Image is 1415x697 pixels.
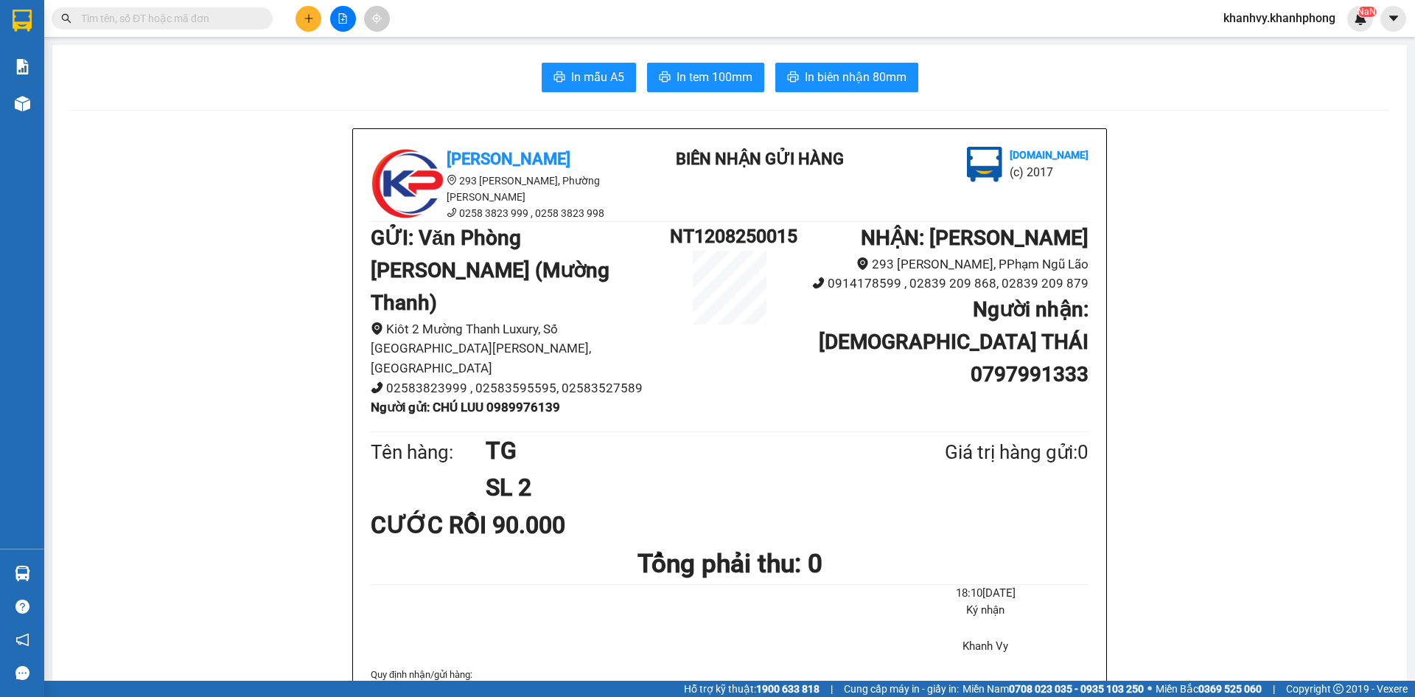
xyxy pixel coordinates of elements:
span: notification [15,633,29,647]
span: printer [787,71,799,85]
b: NHẬN : [PERSON_NAME] [861,226,1089,250]
input: Tìm tên, số ĐT hoặc mã đơn [81,10,255,27]
div: Tên hàng: [371,437,486,468]
button: aim [364,6,390,32]
img: logo-vxr [13,10,32,32]
span: copyright [1333,684,1344,694]
span: Miền Nam [962,681,1144,697]
strong: 1900 633 818 [756,683,820,695]
span: In mẫu A5 [571,68,624,86]
span: printer [659,71,671,85]
b: Người nhận : [DEMOGRAPHIC_DATA] THÁI 0797991333 [819,297,1089,386]
button: file-add [330,6,356,32]
span: environment [447,175,457,185]
button: plus [296,6,321,32]
span: printer [553,71,565,85]
span: phone [812,277,825,289]
b: Người gửi : CHÚ LUU 0989976139 [371,400,560,415]
li: Ký nhận [883,602,1089,620]
span: khanhvy.khanhphong [1212,9,1347,27]
strong: 0369 525 060 [1198,683,1262,695]
span: file-add [338,13,348,24]
img: icon-new-feature [1354,12,1367,25]
span: aim [371,13,382,24]
img: solution-icon [15,59,30,74]
h1: TG [486,432,873,469]
img: logo.jpg [967,147,1002,182]
span: ⚪️ [1147,686,1152,692]
span: question-circle [15,600,29,614]
li: 0258 3823 999 , 0258 3823 998 [371,205,636,221]
span: Miền Bắc [1156,681,1262,697]
img: warehouse-icon [15,96,30,111]
li: 18:10[DATE] [883,585,1089,603]
button: printerIn biên nhận 80mm [775,63,918,92]
h1: NT1208250015 [670,222,789,251]
img: warehouse-icon [15,566,30,581]
sup: NaN [1358,7,1376,17]
li: Khanh Vy [883,638,1089,656]
li: 0914178599 , 02839 209 868, 02839 209 879 [789,274,1089,294]
span: In tem 100mm [677,68,752,86]
span: message [15,666,29,680]
span: phone [371,381,383,394]
li: 02583823999 , 02583595595, 02583527589 [371,378,670,398]
b: [DOMAIN_NAME] [1010,149,1089,161]
span: phone [447,207,457,218]
li: (c) 2017 [1010,163,1089,181]
button: caret-down [1380,6,1406,32]
li: Kiôt 2 Mường Thanh Luxury, Số [GEOGRAPHIC_DATA][PERSON_NAME], [GEOGRAPHIC_DATA] [371,319,670,378]
span: environment [856,257,869,270]
b: BIÊN NHẬN GỬI HÀNG [676,150,844,168]
button: printerIn tem 100mm [647,63,764,92]
span: In biên nhận 80mm [805,68,906,86]
span: environment [371,322,383,335]
b: [PERSON_NAME] [447,150,570,168]
span: caret-down [1387,12,1400,25]
img: logo.jpg [371,147,444,221]
h1: Tổng phải thu: 0 [371,544,1089,584]
span: search [61,13,71,24]
span: | [1273,681,1275,697]
span: Cung cấp máy in - giấy in: [844,681,959,697]
div: CƯỚC RỒI 90.000 [371,507,607,544]
h1: SL 2 [486,469,873,506]
li: 293 [PERSON_NAME], PPhạm Ngũ Lão [789,254,1089,274]
span: | [831,681,833,697]
b: GỬI : Văn Phòng [PERSON_NAME] (Mường Thanh) [371,226,609,315]
li: 293 [PERSON_NAME], Phường [PERSON_NAME] [371,173,636,205]
span: plus [304,13,314,24]
span: Hỗ trợ kỹ thuật: [684,681,820,697]
strong: 0708 023 035 - 0935 103 250 [1009,683,1144,695]
button: printerIn mẫu A5 [542,63,636,92]
div: Giá trị hàng gửi: 0 [873,437,1089,468]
